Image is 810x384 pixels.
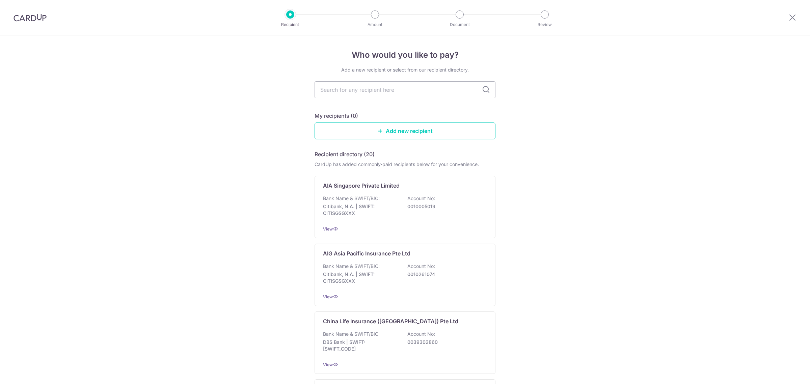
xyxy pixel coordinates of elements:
p: Citibank, N.A. | SWIFT: CITISGSGXXX [323,271,399,284]
a: View [323,294,333,299]
p: AIG Asia Pacific Insurance Pte Ltd [323,249,410,257]
a: View [323,362,333,367]
p: AIA Singapore Private Limited [323,182,400,190]
h4: Who would you like to pay? [315,49,495,61]
p: 0010261074 [407,271,483,278]
a: View [323,226,333,231]
p: Recipient [265,21,315,28]
a: Add new recipient [315,122,495,139]
h5: Recipient directory (20) [315,150,375,158]
p: DBS Bank | SWIFT: [SWIFT_CODE] [323,339,399,352]
img: CardUp [13,13,47,22]
p: Amount [350,21,400,28]
p: Bank Name & SWIFT/BIC: [323,331,380,337]
p: Account No: [407,195,435,202]
p: China Life Insurance ([GEOGRAPHIC_DATA]) Pte Ltd [323,317,458,325]
p: Account No: [407,331,435,337]
p: Bank Name & SWIFT/BIC: [323,195,380,202]
p: Bank Name & SWIFT/BIC: [323,263,380,270]
p: Account No: [407,263,435,270]
div: CardUp has added commonly-paid recipients below for your convenience. [315,161,495,168]
p: 0039302860 [407,339,483,346]
input: Search for any recipient here [315,81,495,98]
iframe: 打开一个小组件，您可以在其中找到更多信息 [768,364,803,381]
p: Citibank, N.A. | SWIFT: CITISGSGXXX [323,203,399,217]
div: Add a new recipient or select from our recipient directory. [315,66,495,73]
h5: My recipients (0) [315,112,358,120]
p: Document [435,21,485,28]
p: 0010005019 [407,203,483,210]
p: Review [520,21,570,28]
